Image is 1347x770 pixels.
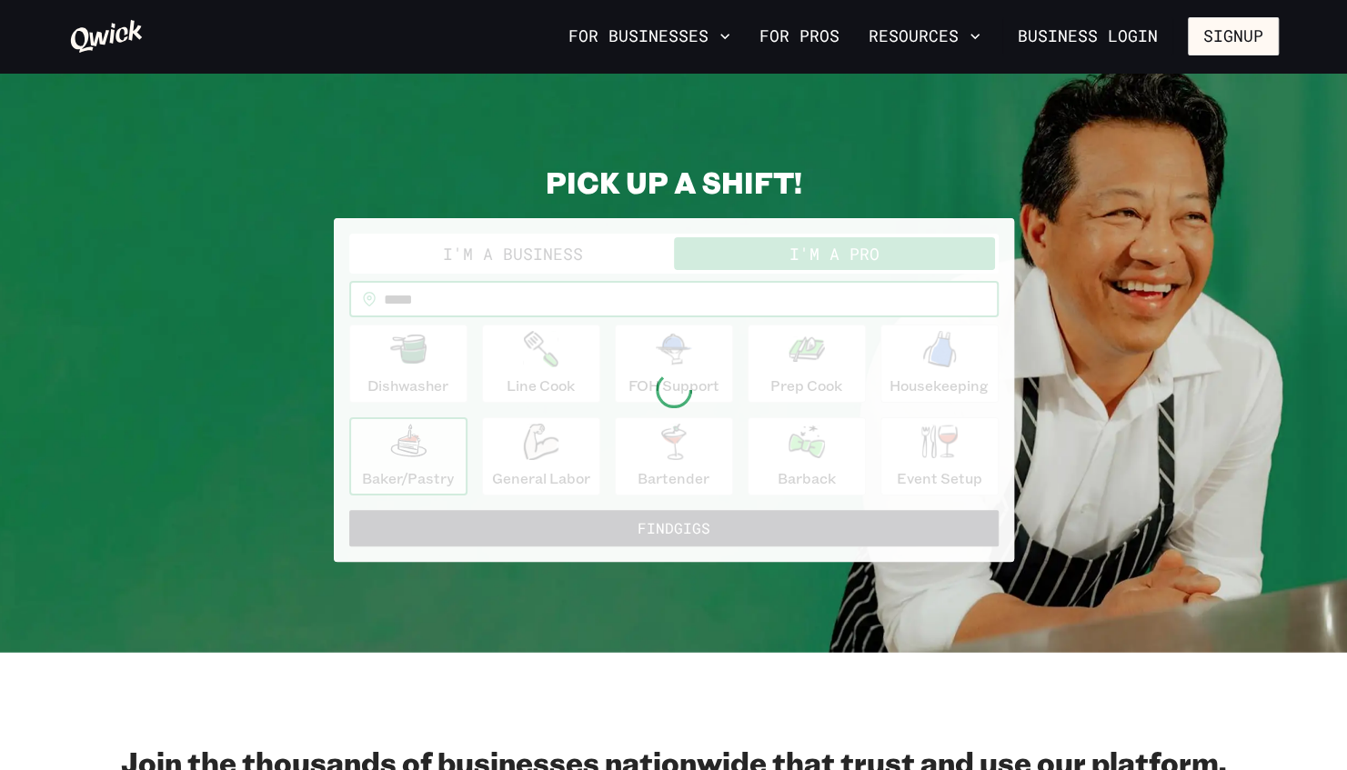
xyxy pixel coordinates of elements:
[561,21,738,52] button: For Businesses
[1188,17,1279,55] button: Signup
[752,21,847,52] a: For Pros
[334,164,1014,200] h2: PICK UP A SHIFT!
[861,21,988,52] button: Resources
[1002,17,1173,55] a: Business Login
